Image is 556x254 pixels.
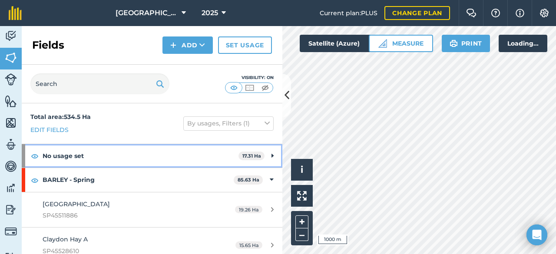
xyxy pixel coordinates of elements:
[225,74,274,81] div: Visibility: On
[22,192,282,228] a: [GEOGRAPHIC_DATA]SP4551188619.26 Ha
[31,175,39,185] img: svg+xml;base64,PHN2ZyB4bWxucz0iaHR0cDovL3d3dy53My5vcmcvMjAwMC9zdmciIHdpZHRoPSIxOCIgaGVpZ2h0PSIyNC...
[295,228,308,241] button: –
[43,235,88,243] span: Claydon Hay A
[183,116,274,130] button: By usages, Filters (1)
[9,6,22,20] img: fieldmargin Logo
[378,39,387,48] img: Ruler icon
[5,203,17,216] img: svg+xml;base64,PD94bWwgdmVyc2lvbj0iMS4wIiBlbmNvZGluZz0idXRmLTgiPz4KPCEtLSBHZW5lcmF0b3I6IEFkb2JlIE...
[32,38,64,52] h2: Fields
[218,36,272,54] a: Set usage
[297,191,307,201] img: Four arrows, one pointing top left, one top right, one bottom right and the last bottom left
[499,35,547,52] div: Loading...
[490,9,501,17] img: A question mark icon
[235,241,262,249] span: 15.65 Ha
[30,73,169,94] input: Search
[170,40,176,50] img: svg+xml;base64,PHN2ZyB4bWxucz0iaHR0cDovL3d3dy53My5vcmcvMjAwMC9zdmciIHdpZHRoPSIxNCIgaGVpZ2h0PSIyNC...
[291,159,313,181] button: i
[295,215,308,228] button: +
[5,73,17,86] img: svg+xml;base64,PD94bWwgdmVyc2lvbj0iMS4wIiBlbmNvZGluZz0idXRmLTgiPz4KPCEtLSBHZW5lcmF0b3I6IEFkb2JlIE...
[5,116,17,129] img: svg+xml;base64,PHN2ZyB4bWxucz0iaHR0cDovL3d3dy53My5vcmcvMjAwMC9zdmciIHdpZHRoPSI1NiIgaGVpZ2h0PSI2MC...
[244,83,255,92] img: svg+xml;base64,PHN2ZyB4bWxucz0iaHR0cDovL3d3dy53My5vcmcvMjAwMC9zdmciIHdpZHRoPSI1MCIgaGVpZ2h0PSI0MC...
[30,125,69,135] a: Edit fields
[450,38,458,49] img: svg+xml;base64,PHN2ZyB4bWxucz0iaHR0cDovL3d3dy53My5vcmcvMjAwMC9zdmciIHdpZHRoPSIxOSIgaGVpZ2h0PSIyNC...
[369,35,433,52] button: Measure
[5,51,17,64] img: svg+xml;base64,PHN2ZyB4bWxucz0iaHR0cDovL3d3dy53My5vcmcvMjAwMC9zdmciIHdpZHRoPSI1NiIgaGVpZ2h0PSI2MC...
[5,30,17,43] img: svg+xml;base64,PD94bWwgdmVyc2lvbj0iMS4wIiBlbmNvZGluZz0idXRmLTgiPz4KPCEtLSBHZW5lcmF0b3I6IEFkb2JlIE...
[228,83,239,92] img: svg+xml;base64,PHN2ZyB4bWxucz0iaHR0cDovL3d3dy53My5vcmcvMjAwMC9zdmciIHdpZHRoPSI1MCIgaGVpZ2h0PSI0MC...
[43,168,234,191] strong: BARLEY - Spring
[30,113,91,121] strong: Total area : 534.5 Ha
[5,138,17,151] img: svg+xml;base64,PD94bWwgdmVyc2lvbj0iMS4wIiBlbmNvZGluZz0idXRmLTgiPz4KPCEtLSBHZW5lcmF0b3I6IEFkb2JlIE...
[156,79,164,89] img: svg+xml;base64,PHN2ZyB4bWxucz0iaHR0cDovL3d3dy53My5vcmcvMjAwMC9zdmciIHdpZHRoPSIxOSIgaGVpZ2h0PSIyNC...
[5,95,17,108] img: svg+xml;base64,PHN2ZyB4bWxucz0iaHR0cDovL3d3dy53My5vcmcvMjAwMC9zdmciIHdpZHRoPSI1NiIgaGVpZ2h0PSI2MC...
[301,164,303,175] span: i
[260,83,271,92] img: svg+xml;base64,PHN2ZyB4bWxucz0iaHR0cDovL3d3dy53My5vcmcvMjAwMC9zdmciIHdpZHRoPSI1MCIgaGVpZ2h0PSI0MC...
[43,200,110,208] span: [GEOGRAPHIC_DATA]
[300,35,383,52] button: Satellite (Azure)
[442,35,490,52] button: Print
[539,9,549,17] img: A cog icon
[384,6,450,20] a: Change plan
[320,8,377,18] span: Current plan : PLUS
[516,8,524,18] img: svg+xml;base64,PHN2ZyB4bWxucz0iaHR0cDovL3d3dy53My5vcmcvMjAwMC9zdmciIHdpZHRoPSIxNyIgaGVpZ2h0PSIxNy...
[5,160,17,173] img: svg+xml;base64,PD94bWwgdmVyc2lvbj0iMS4wIiBlbmNvZGluZz0idXRmLTgiPz4KPCEtLSBHZW5lcmF0b3I6IEFkb2JlIE...
[116,8,178,18] span: [GEOGRAPHIC_DATA]
[22,168,282,191] div: BARLEY - Spring85.63 Ha
[202,8,218,18] span: 2025
[238,177,259,183] strong: 85.63 Ha
[242,153,261,159] strong: 17.31 Ha
[526,224,547,245] div: Open Intercom Messenger
[31,151,39,161] img: svg+xml;base64,PHN2ZyB4bWxucz0iaHR0cDovL3d3dy53My5vcmcvMjAwMC9zdmciIHdpZHRoPSIxOCIgaGVpZ2h0PSIyNC...
[43,211,206,220] span: SP45511886
[466,9,477,17] img: Two speech bubbles overlapping with the left bubble in the forefront
[5,225,17,238] img: svg+xml;base64,PD94bWwgdmVyc2lvbj0iMS4wIiBlbmNvZGluZz0idXRmLTgiPz4KPCEtLSBHZW5lcmF0b3I6IEFkb2JlIE...
[5,181,17,195] img: svg+xml;base64,PD94bWwgdmVyc2lvbj0iMS4wIiBlbmNvZGluZz0idXRmLTgiPz4KPCEtLSBHZW5lcmF0b3I6IEFkb2JlIE...
[235,206,262,213] span: 19.26 Ha
[43,144,238,168] strong: No usage set
[22,144,282,168] div: No usage set17.31 Ha
[162,36,213,54] button: Add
